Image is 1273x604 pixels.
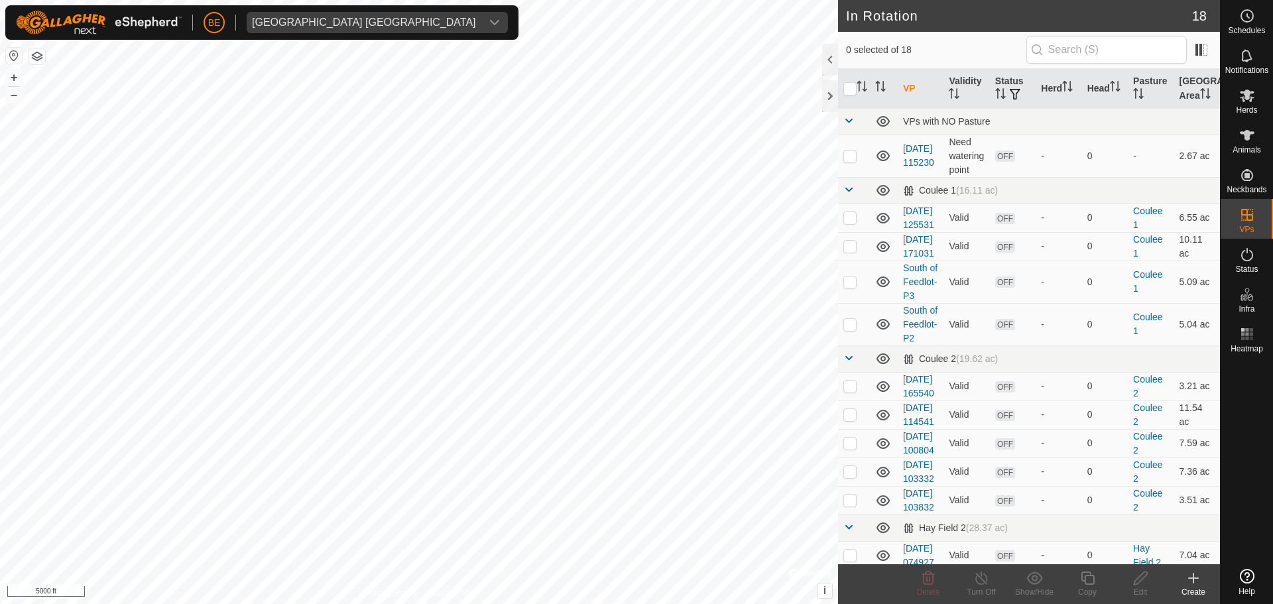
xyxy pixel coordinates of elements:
td: 5.09 ac [1174,261,1220,303]
a: [DATE] 103832 [903,488,934,513]
span: Status [1235,265,1258,273]
td: 7.36 ac [1174,457,1220,486]
span: BE [208,16,221,30]
a: Coulee 2 [1133,374,1162,398]
span: OFF [995,438,1015,450]
td: 11.54 ac [1174,400,1220,429]
span: (19.62 ac) [956,353,998,364]
span: i [823,585,826,596]
button: Reset Map [6,48,22,64]
td: 0 [1082,261,1128,303]
div: VPs with NO Pasture [903,116,1215,127]
div: - [1041,239,1076,253]
td: 7.59 ac [1174,429,1220,457]
p-sorticon: Activate to sort [1110,83,1121,93]
div: - [1041,408,1076,422]
th: Pasture [1128,69,1174,109]
button: i [818,583,832,598]
span: Animals [1233,146,1261,154]
td: 7.04 ac [1174,541,1220,570]
span: OFF [995,276,1015,288]
th: [GEOGRAPHIC_DATA] Area [1174,69,1220,109]
span: Heatmap [1231,345,1263,353]
td: 0 [1082,135,1128,177]
td: Valid [943,204,989,232]
td: Valid [943,541,989,570]
td: 0 [1082,457,1128,486]
td: 6.55 ac [1174,204,1220,232]
span: OFF [995,213,1015,224]
input: Search (S) [1026,36,1187,64]
button: + [6,70,22,86]
td: Valid [943,429,989,457]
a: Coulee 1 [1133,234,1162,259]
span: 18 [1192,6,1207,26]
div: - [1041,211,1076,225]
button: Map Layers [29,48,45,64]
td: Valid [943,261,989,303]
p-sorticon: Activate to sort [857,83,867,93]
a: Contact Us [432,587,471,599]
p-sorticon: Activate to sort [1062,83,1073,93]
span: Schedules [1228,27,1265,34]
a: Coulee 2 [1133,459,1162,484]
div: Create [1167,586,1220,598]
div: [GEOGRAPHIC_DATA] [GEOGRAPHIC_DATA] [252,17,476,28]
span: Help [1239,587,1255,595]
th: Head [1082,69,1128,109]
a: [DATE] 074927 [903,543,934,568]
div: Show/Hide [1008,586,1061,598]
span: Neckbands [1227,186,1266,194]
td: 0 [1082,372,1128,400]
a: Coulee 1 [1133,269,1162,294]
span: OFF [995,241,1015,253]
a: [DATE] 100804 [903,431,934,455]
a: [DATE] 114541 [903,402,934,427]
div: - [1041,149,1076,163]
div: Coulee 2 [903,353,998,365]
span: Notifications [1225,66,1268,74]
td: Valid [943,400,989,429]
a: Coulee 2 [1133,488,1162,513]
td: Valid [943,372,989,400]
a: [DATE] 125531 [903,206,934,230]
span: OFF [995,467,1015,478]
div: dropdown trigger [481,12,508,33]
div: - [1041,436,1076,450]
div: - [1041,318,1076,332]
td: 0 [1082,486,1128,514]
td: 0 [1082,429,1128,457]
a: South of Feedlot- P3 [903,263,938,301]
div: - [1041,465,1076,479]
div: Coulee 1 [903,185,998,196]
a: Privacy Policy [367,587,416,599]
div: Copy [1061,586,1114,598]
span: VPs [1239,225,1254,233]
span: OFF [995,410,1015,421]
a: Coulee 2 [1133,431,1162,455]
th: Validity [943,69,989,109]
button: – [6,87,22,103]
div: Hay Field 2 [903,522,1008,534]
p-sorticon: Activate to sort [1133,90,1144,101]
td: 3.21 ac [1174,372,1220,400]
a: Coulee 2 [1133,402,1162,427]
th: VP [898,69,943,109]
td: Valid [943,232,989,261]
a: Help [1221,564,1273,601]
span: 0 selected of 18 [846,43,1026,57]
div: - [1041,493,1076,507]
div: Edit [1114,586,1167,598]
th: Status [990,69,1036,109]
span: OFF [995,151,1015,162]
a: [DATE] 171031 [903,234,934,259]
div: - [1041,379,1076,393]
td: 3.51 ac [1174,486,1220,514]
span: OFF [995,495,1015,507]
td: 0 [1082,303,1128,345]
td: 10.11 ac [1174,232,1220,261]
td: Valid [943,486,989,514]
a: [DATE] 103332 [903,459,934,484]
td: - [1128,135,1174,177]
td: 0 [1082,541,1128,570]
